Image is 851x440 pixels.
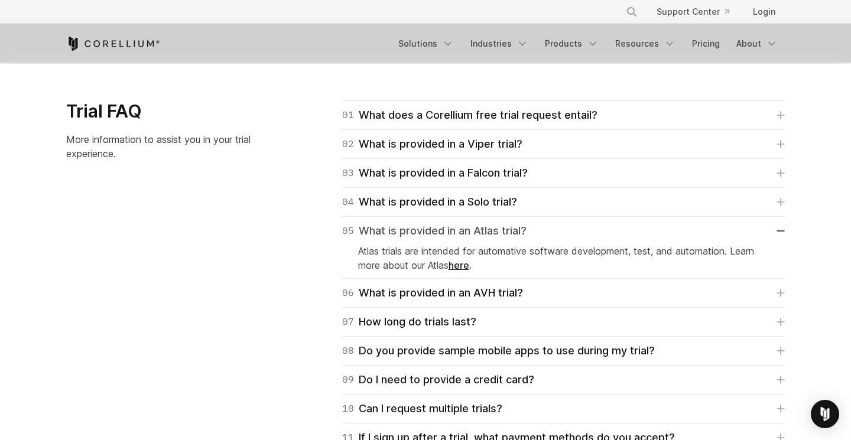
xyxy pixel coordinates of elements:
[342,107,354,123] span: 01
[608,33,683,54] a: Resources
[647,1,739,22] a: Support Center
[621,1,642,22] button: Search
[358,244,769,272] p: Atlas trials are intended for automative software development, test, and automation. Learn more a...
[342,371,354,388] span: 09
[342,371,534,388] div: Do I need to provide a credit card?
[342,194,354,210] span: 04
[342,343,354,359] span: 08
[538,33,606,54] a: Products
[463,33,535,54] a: Industries
[342,165,528,181] div: What is provided in a Falcon trial?
[342,136,522,152] div: What is provided in a Viper trial?
[342,165,785,181] a: 03What is provided in a Falcon trial?
[342,343,655,359] div: Do you provide sample mobile apps to use during my trial?
[342,223,527,239] div: What is provided in an Atlas trial?
[342,136,354,152] span: 02
[342,371,785,388] a: 09Do I need to provide a credit card?
[66,132,274,161] p: More information to assist you in your trial experience.
[811,400,839,428] div: Open Intercom Messenger
[743,1,785,22] a: Login
[449,259,469,271] a: here
[342,400,354,417] span: 10
[342,285,523,301] div: What is provided in an AVH trial?
[342,194,517,210] div: What is provided in a Solo trial?
[729,33,785,54] a: About
[342,107,597,123] div: What does a Corellium free trial request entail?
[391,33,785,54] div: Navigation Menu
[342,400,502,417] div: Can I request multiple trials?
[342,194,785,210] a: 04What is provided in a Solo trial?
[342,314,476,330] div: How long do trials last?
[342,136,785,152] a: 02What is provided in a Viper trial?
[342,223,354,239] span: 05
[342,165,354,181] span: 03
[66,100,274,123] h3: Trial FAQ
[342,400,785,417] a: 10Can I request multiple trials?
[342,285,785,301] a: 06What is provided in an AVH trial?
[342,223,785,239] a: 05What is provided in an Atlas trial?
[342,285,354,301] span: 06
[342,343,785,359] a: 08Do you provide sample mobile apps to use during my trial?
[66,37,160,51] a: Corellium Home
[391,33,461,54] a: Solutions
[342,107,785,123] a: 01What does a Corellium free trial request entail?
[342,314,785,330] a: 07How long do trials last?
[342,314,354,330] span: 07
[612,1,785,22] div: Navigation Menu
[685,33,727,54] a: Pricing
